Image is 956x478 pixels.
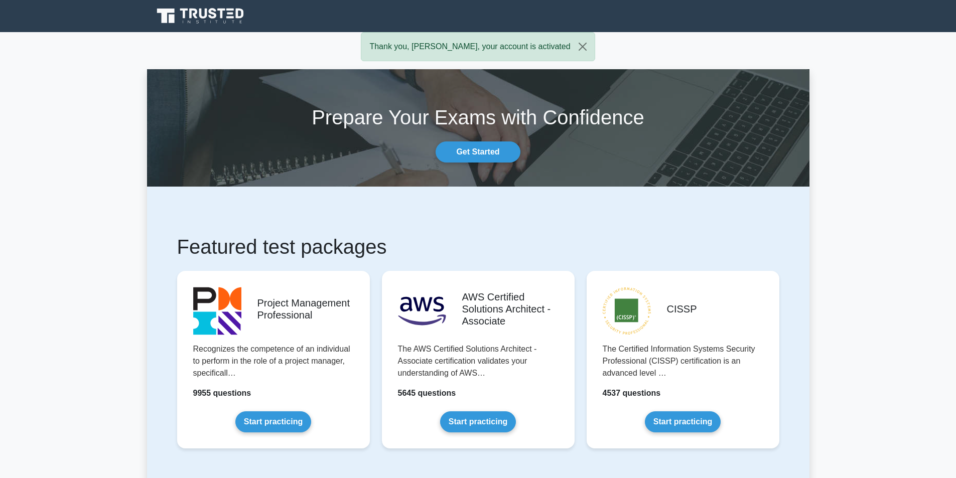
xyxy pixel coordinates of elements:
a: Get Started [436,141,520,163]
a: Start practicing [645,411,721,432]
a: Start practicing [235,411,311,432]
button: Close [571,33,595,61]
div: Thank you, [PERSON_NAME], your account is activated [361,32,595,61]
a: Start practicing [440,411,516,432]
h1: Prepare Your Exams with Confidence [147,105,809,129]
h1: Featured test packages [177,235,779,259]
